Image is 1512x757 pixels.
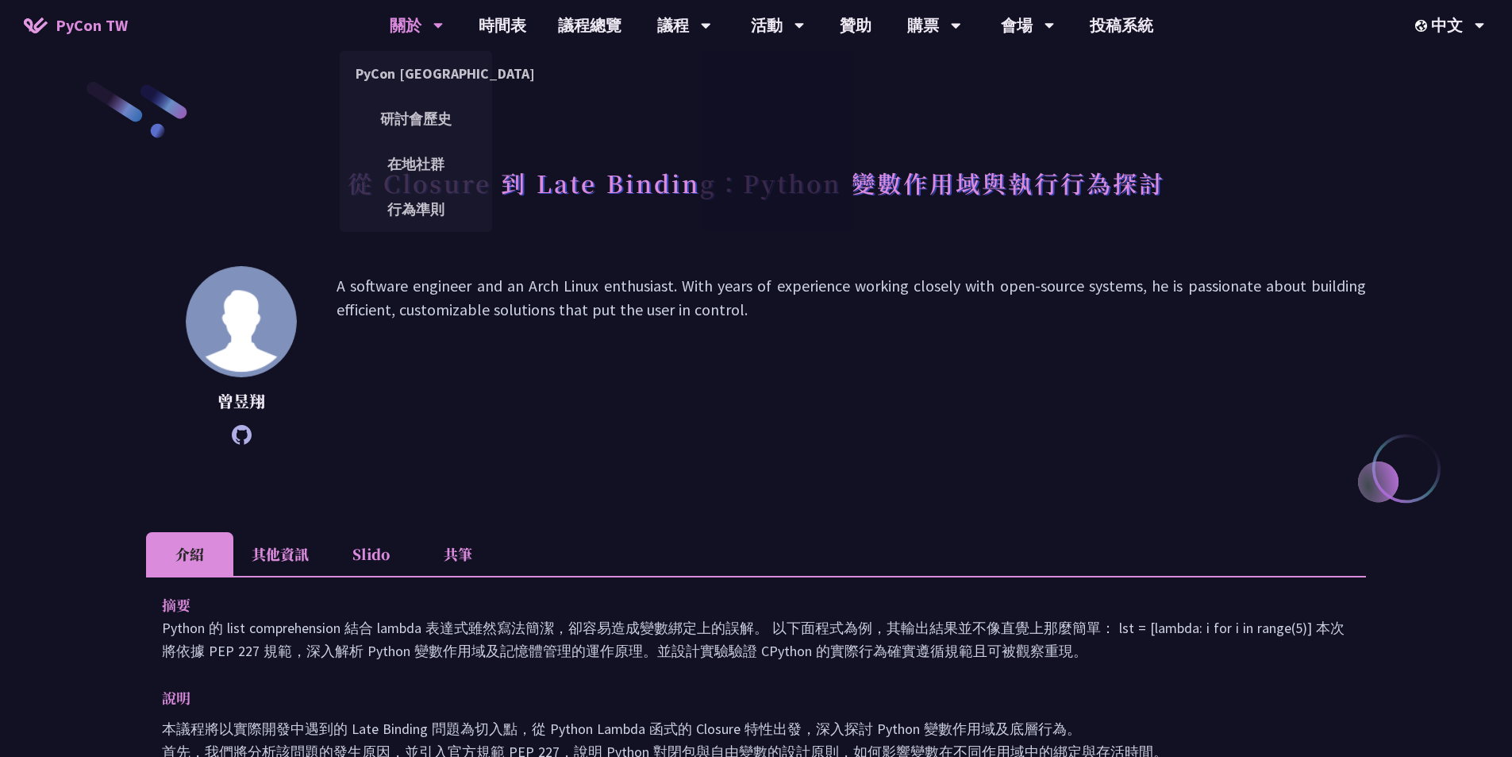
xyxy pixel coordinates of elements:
[186,389,297,413] p: 曾昱翔
[337,274,1366,437] p: A software engineer and an Arch Linux enthusiast. With years of experience working closely with o...
[24,17,48,33] img: Home icon of PyCon TW 2025
[162,593,1318,616] p: 摘要
[1415,20,1431,32] img: Locale Icon
[162,686,1318,709] p: 說明
[340,55,492,92] a: PyCon [GEOGRAPHIC_DATA]
[56,14,128,37] span: PyCon TW
[8,6,144,45] a: PyCon TW
[340,145,492,183] a: 在地社群
[340,100,492,137] a: 研討會歷史
[186,266,297,377] img: 曾昱翔
[146,532,233,576] li: 介紹
[162,616,1350,662] p: Python 的 list comprehension 結合 lambda 表達式雖然寫法簡潔，卻容易造成變數綁定上的誤解。 以下面程式為例，其輸出結果並不像直覺上那麼簡單： lst = [la...
[327,532,414,576] li: Slido
[340,191,492,228] a: 行為準則
[233,532,327,576] li: 其他資訊
[414,532,502,576] li: 共筆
